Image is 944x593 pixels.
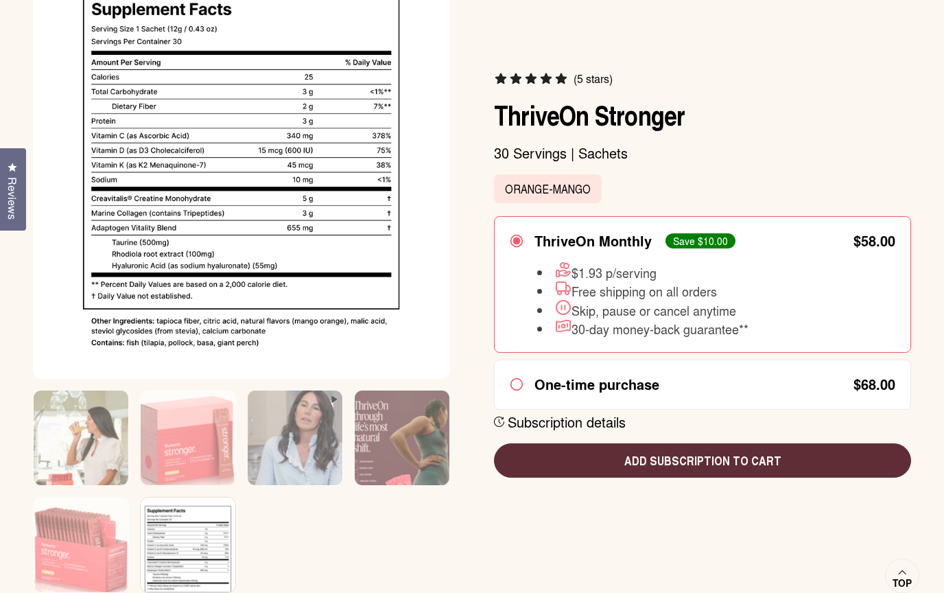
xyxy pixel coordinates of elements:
[574,72,613,86] span: (5 stars)
[534,376,659,393] div: One-time purchase
[534,233,652,249] div: ThriveOn Monthly
[537,318,748,337] li: 30-day money-back guarantee**
[893,577,912,590] span: Top
[537,280,748,299] li: Free shipping on all orders
[494,443,911,478] button: Add subscription to cart
[141,391,235,504] img: Box of ThriveOn Stronger supplement with a pink design on a white background
[537,261,748,281] li: $1.93 p/serving
[508,413,626,431] div: Subscription details
[665,233,735,248] div: Save $10.00
[494,144,911,162] p: 30 Servings | Sachets
[505,452,900,469] span: Add subscription to cart
[494,98,911,131] h1: ThriveOn Stronger
[853,234,895,248] div: $58.00
[537,299,748,318] li: Skip, pause or cancel anytime
[853,377,895,391] div: $68.00
[494,174,602,203] label: Orange-Mango
[3,177,21,220] span: Reviews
